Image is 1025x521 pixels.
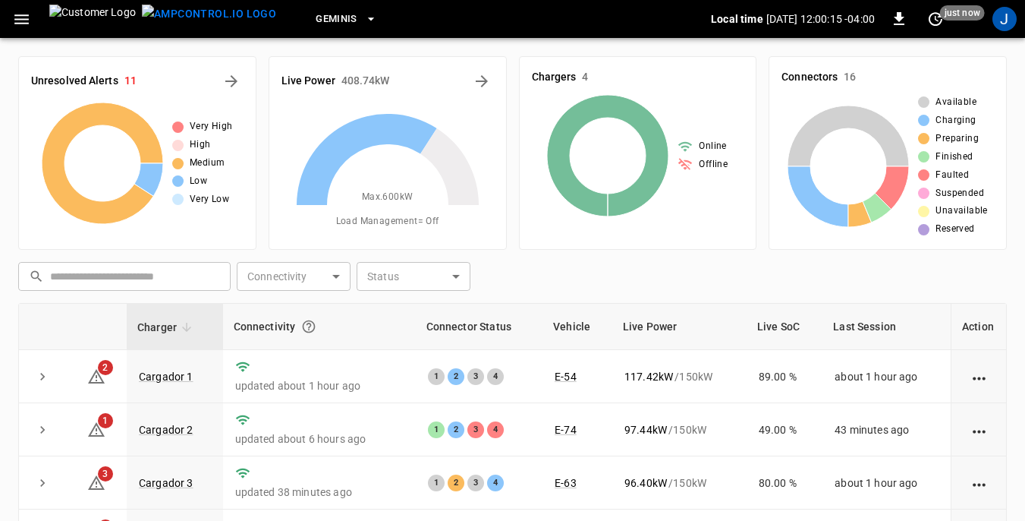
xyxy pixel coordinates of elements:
[747,350,822,403] td: 89.00 %
[219,69,244,93] button: All Alerts
[822,456,951,510] td: about 1 hour ago
[992,7,1017,31] div: profile-icon
[310,5,383,34] button: Geminis
[467,475,484,491] div: 3
[935,113,976,128] span: Charging
[935,131,979,147] span: Preparing
[448,368,464,385] div: 2
[316,11,357,28] span: Geminis
[416,304,543,350] th: Connector Status
[336,214,439,229] span: Load Management = Off
[98,360,113,375] span: 2
[624,369,673,384] p: 117.42 kW
[624,475,667,491] p: 96.40 kW
[487,475,504,491] div: 4
[844,69,856,86] h6: 16
[555,424,577,436] a: E-74
[766,11,875,27] p: [DATE] 12:00:15 -04:00
[781,69,838,86] h6: Connectors
[190,156,225,171] span: Medium
[542,304,612,350] th: Vehicle
[612,304,747,350] th: Live Power
[234,313,405,340] div: Connectivity
[624,369,734,384] div: / 150 kW
[235,431,404,447] p: updated about 6 hours ago
[940,5,985,21] span: just now
[747,456,822,510] td: 80.00 %
[190,174,207,189] span: Low
[87,369,105,381] a: 2
[235,485,404,500] p: updated 38 minutes ago
[31,418,54,441] button: expand row
[822,350,951,403] td: about 1 hour ago
[624,422,667,437] p: 97.44 kW
[295,313,322,340] button: Connection between the charger and our software.
[139,371,193,383] a: Cargador 1
[31,365,54,388] button: expand row
[822,403,951,456] td: 43 minutes ago
[428,475,445,491] div: 1
[31,73,118,90] h6: Unresolved Alerts
[699,157,728,172] span: Offline
[341,73,390,90] h6: 408.74 kW
[935,222,974,237] span: Reserved
[487,422,504,438] div: 4
[124,73,137,90] h6: 11
[98,466,113,482] span: 3
[935,186,984,201] span: Suspended
[555,477,577,489] a: E-63
[190,137,211,153] span: High
[87,476,105,488] a: 3
[951,304,1006,350] th: Action
[970,369,989,384] div: action cell options
[624,475,734,491] div: / 150 kW
[822,304,951,350] th: Last Session
[142,5,276,24] img: ampcontrol.io logo
[139,424,193,436] a: Cargador 2
[31,472,54,494] button: expand row
[923,7,948,31] button: set refresh interval
[448,422,464,438] div: 2
[970,475,989,491] div: action cell options
[555,371,577,383] a: E-54
[711,11,763,27] p: Local time
[428,368,445,385] div: 1
[448,475,464,491] div: 2
[747,403,822,456] td: 49.00 %
[281,73,335,90] h6: Live Power
[190,119,233,134] span: Very High
[532,69,577,86] h6: Chargers
[935,95,976,110] span: Available
[139,477,193,489] a: Cargador 3
[87,422,105,434] a: 1
[467,422,484,438] div: 3
[970,422,989,437] div: action cell options
[235,378,404,393] p: updated about 1 hour ago
[98,413,113,428] span: 1
[362,190,413,205] span: Max. 600 kW
[624,422,734,437] div: / 150 kW
[935,204,987,219] span: Unavailable
[935,168,969,183] span: Faulted
[428,422,445,438] div: 1
[470,69,494,93] button: Energy Overview
[699,139,726,154] span: Online
[137,318,197,336] span: Charger
[935,150,973,165] span: Finished
[747,304,822,350] th: Live SoC
[49,5,136,33] img: Customer Logo
[467,368,484,385] div: 3
[487,368,504,385] div: 4
[582,69,588,86] h6: 4
[190,192,229,207] span: Very Low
